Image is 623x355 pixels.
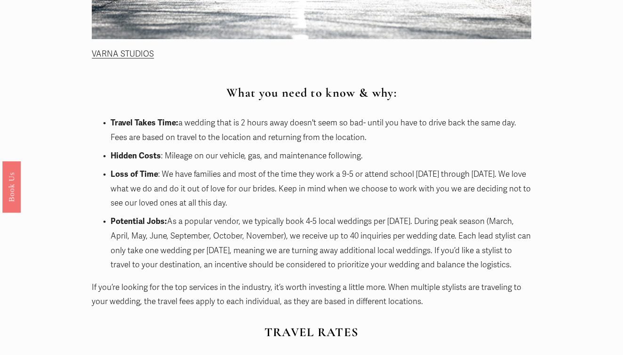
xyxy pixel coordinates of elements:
p: As a popular vendor, we typically book 4-5 local weddings per [DATE]. During peak season (March, ... [111,215,531,272]
p: : Mileage on our vehicle, gas, and maintenance following. [111,149,531,164]
strong: What you need to know & why: [226,85,397,100]
strong: Loss of Time [111,169,158,179]
a: Book Us [2,161,21,212]
strong: TRAVEL RATES [264,325,359,340]
strong: Hidden Costs [111,151,161,161]
p: If you’re looking for the top services in the industry, it’s worth investing a little more. When ... [92,281,531,309]
a: VARNA STUDIOS [92,49,154,59]
strong: Travel Takes Time: [111,118,178,128]
p: : We have families and most of the time they work a 9-5 or attend school [DATE] through [DATE]. W... [111,167,531,211]
p: a wedding that is 2 hours away doesn't seem so bad- until you have to drive back the same day. Fe... [111,116,531,145]
strong: Potential Jobs: [111,216,167,226]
